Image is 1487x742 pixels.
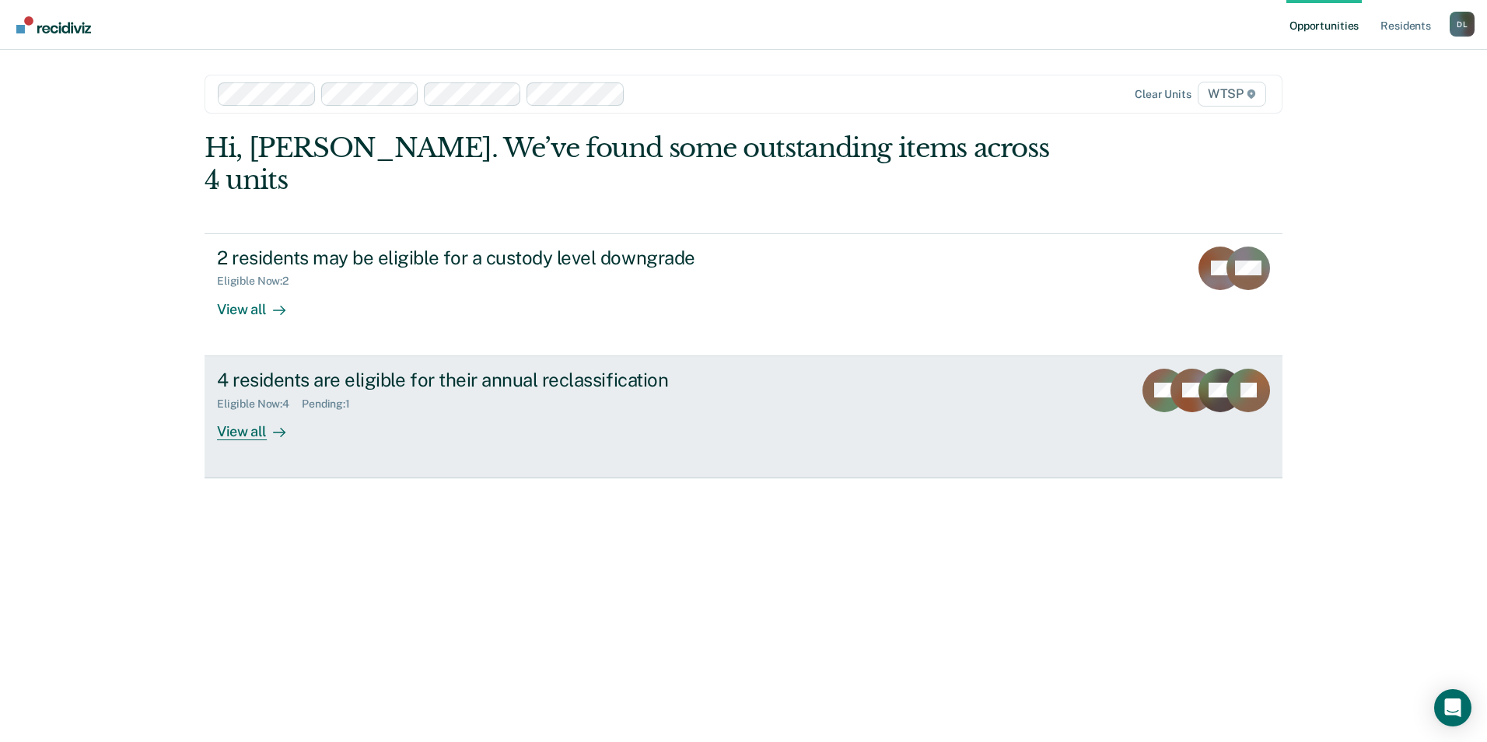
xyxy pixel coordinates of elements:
button: Profile dropdown button [1450,12,1475,37]
div: Eligible Now : 4 [217,397,302,411]
img: Recidiviz [16,16,91,33]
a: 2 residents may be eligible for a custody level downgradeEligible Now:2View all [205,233,1282,356]
div: 4 residents are eligible for their annual reclassification [217,369,763,391]
div: Eligible Now : 2 [217,275,301,288]
a: 4 residents are eligible for their annual reclassificationEligible Now:4Pending:1View all [205,356,1282,478]
div: Clear units [1135,88,1191,101]
div: D L [1450,12,1475,37]
div: Hi, [PERSON_NAME]. We’ve found some outstanding items across 4 units [205,132,1067,196]
div: 2 residents may be eligible for a custody level downgrade [217,247,763,269]
span: WTSP [1198,82,1266,107]
div: Pending : 1 [302,397,362,411]
div: View all [217,288,304,318]
div: Open Intercom Messenger [1434,689,1471,726]
div: View all [217,410,304,440]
